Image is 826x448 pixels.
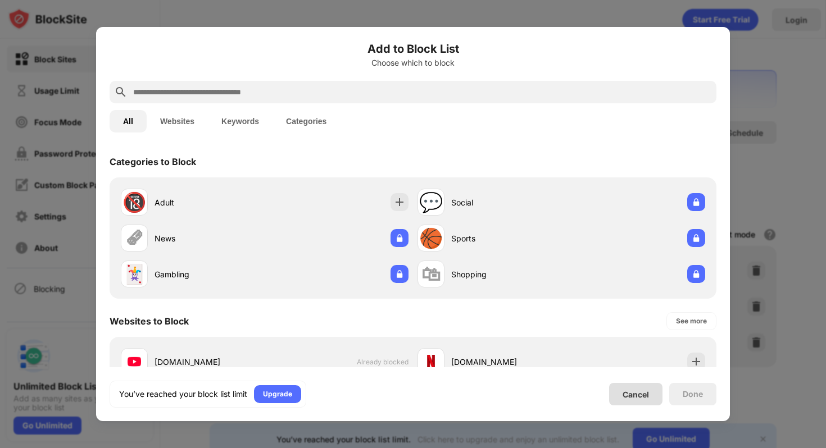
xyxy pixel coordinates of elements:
[125,227,144,250] div: 🗞
[451,268,561,280] div: Shopping
[273,110,340,132] button: Categories
[623,390,649,399] div: Cancel
[114,85,128,99] img: search.svg
[119,388,247,400] div: You’ve reached your block list limit
[683,390,703,399] div: Done
[122,263,146,286] div: 🃏
[451,196,561,208] div: Social
[110,40,716,57] h6: Add to Block List
[676,316,707,327] div: See more
[110,156,196,167] div: Categories to Block
[155,356,265,368] div: [DOMAIN_NAME]
[424,355,438,368] img: favicons
[419,191,443,214] div: 💬
[155,268,265,280] div: Gambling
[147,110,208,132] button: Websites
[263,388,292,400] div: Upgrade
[421,263,441,286] div: 🛍
[451,232,561,244] div: Sports
[155,196,265,208] div: Adult
[110,110,147,132] button: All
[419,227,443,250] div: 🏀
[155,232,265,244] div: News
[128,355,141,368] img: favicons
[208,110,273,132] button: Keywords
[110,58,716,67] div: Choose which to block
[451,356,561,368] div: [DOMAIN_NAME]
[357,358,409,366] span: Already blocked
[110,316,189,327] div: Websites to Block
[122,191,146,214] div: 🔞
